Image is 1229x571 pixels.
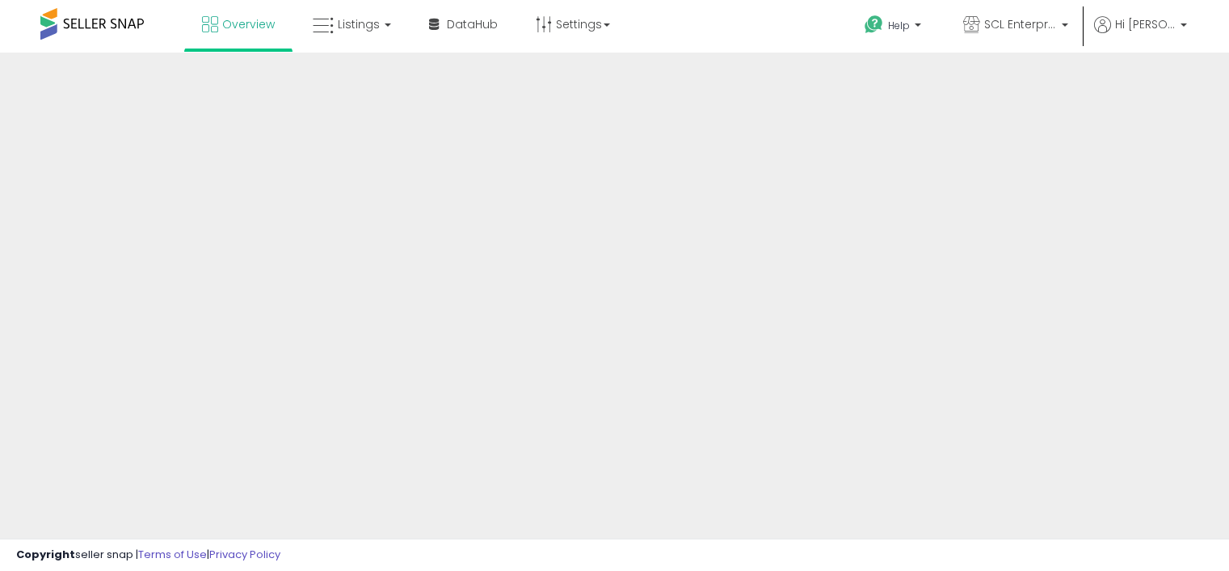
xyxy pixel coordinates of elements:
[138,547,207,562] a: Terms of Use
[852,2,937,53] a: Help
[888,19,910,32] span: Help
[1115,16,1176,32] span: Hi [PERSON_NAME]
[338,16,380,32] span: Listings
[447,16,498,32] span: DataHub
[222,16,275,32] span: Overview
[984,16,1057,32] span: SCL Enterprises
[209,547,280,562] a: Privacy Policy
[1094,16,1187,53] a: Hi [PERSON_NAME]
[864,15,884,35] i: Get Help
[16,547,75,562] strong: Copyright
[16,548,280,563] div: seller snap | |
